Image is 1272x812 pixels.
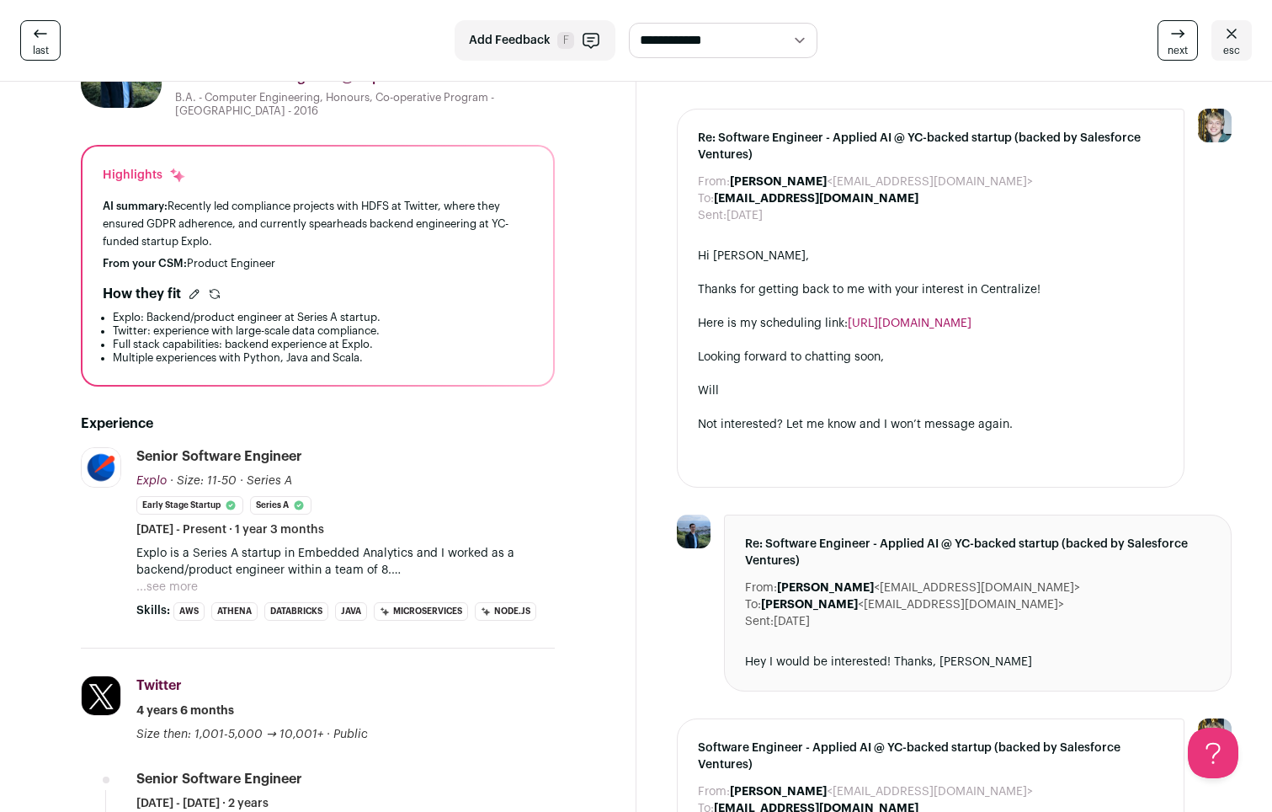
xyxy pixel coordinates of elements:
[240,473,243,489] span: ·
[103,200,168,211] span: AI summary:
[698,207,726,224] dt: Sent:
[698,130,1164,163] span: Re: Software Engineer - Applied AI @ YC-backed startup (backed by Salesforce Ventures)
[82,448,120,487] img: bf1437097baf5462ab3d758a62590d544ae73b674658eed143ce9d30bb755407.jpg
[103,197,533,250] div: Recently led compliance projects with HDFS at Twitter, where they ensured GDPR adherence, and cur...
[103,284,181,304] h2: How they fit
[335,602,367,621] li: Java
[698,281,1164,298] div: Thanks for getting back to me with your interest in Centralize!
[848,318,971,329] a: [URL][DOMAIN_NAME]
[698,174,730,190] dt: From:
[374,602,468,621] li: Microservices
[557,32,574,49] span: F
[730,783,1033,800] dd: <[EMAIL_ADDRESS][DOMAIN_NAME]>
[1211,20,1252,61] a: esc
[730,786,827,798] b: [PERSON_NAME]
[113,351,533,365] li: Multiple experiences with Python, Java and Scala.
[730,174,1033,190] dd: <[EMAIL_ADDRESS][DOMAIN_NAME]>
[81,414,555,434] h2: Experience
[136,795,269,812] span: [DATE] - [DATE] · 2 years
[761,599,858,611] b: [PERSON_NAME]
[698,382,1164,399] div: Will
[33,44,49,57] span: last
[745,654,1211,670] div: Hey I would be interested! Thanks, [PERSON_NAME]
[136,602,170,619] span: Skills:
[20,20,61,61] a: last
[1198,109,1232,142] img: 6494470-medium_jpg
[1168,44,1188,57] span: next
[327,726,330,743] span: ·
[745,580,777,596] dt: From:
[103,257,533,270] div: Product Engineer
[698,783,730,800] dt: From:
[211,602,258,621] li: Athena
[250,496,311,515] li: Series A
[136,475,167,487] span: Explo
[333,729,368,740] span: Public
[761,596,1064,613] dd: <[EMAIL_ADDRESS][DOMAIN_NAME]>
[136,770,302,788] div: Senior Software Engineer
[113,338,533,351] li: Full stack capabilities: backend experience at Explo.
[726,207,763,224] dd: [DATE]
[136,729,323,740] span: Size then: 1,001-5,000 → 10,001+
[469,32,551,49] span: Add Feedback
[777,582,874,594] b: [PERSON_NAME]
[136,447,302,466] div: Senior Software Engineer
[455,20,615,61] button: Add Feedback F
[475,602,536,621] li: Node.js
[136,679,182,692] span: Twitter
[103,167,186,184] div: Highlights
[745,536,1211,569] span: Re: Software Engineer - Applied AI @ YC-backed startup (backed by Salesforce Ventures)
[677,515,711,548] img: a9aedb63858c365fd875dfb347b112a72de16053d58a70625489b9052c9c7864
[136,702,234,719] span: 4 years 6 months
[698,740,1164,773] span: Software Engineer - Applied AI @ YC-backed startup (backed by Salesforce Ventures)
[698,315,1164,332] div: Here is my scheduling link:
[745,613,774,630] dt: Sent:
[264,602,328,621] li: Databricks
[698,190,714,207] dt: To:
[777,580,1080,596] dd: <[EMAIL_ADDRESS][DOMAIN_NAME]>
[774,613,810,630] dd: [DATE]
[1223,44,1240,57] span: esc
[175,91,555,118] div: B.A. - Computer Engineering, Honours, Co-operative Program - [GEOGRAPHIC_DATA] - 2016
[730,176,827,188] b: [PERSON_NAME]
[136,521,324,538] span: [DATE] - Present · 1 year 3 months
[113,324,533,338] li: Twitter: experience with large-scale data compliance.
[745,596,761,613] dt: To:
[170,475,237,487] span: · Size: 11-50
[1198,719,1232,752] img: 6494470-medium_jpg
[136,496,243,515] li: Early Stage Startup
[82,676,120,715] img: e5e7634e5d1a1ec110214c83514b02d6c09da941cbfdff9e6923ed4b53648734.jpg
[698,416,1164,433] div: Not interested? Let me know and I won’t message again.
[698,349,1164,366] div: Looking forward to chatting soon,
[247,475,292,487] span: Series A
[173,602,205,621] li: AWS
[1188,728,1238,778] iframe: Help Scout Beacon - Open
[1158,20,1198,61] a: next
[136,579,198,596] button: ...see more
[103,258,187,269] span: From your CSM:
[136,545,555,579] p: Explo is a Series A startup in Embedded Analytics and I worked as a backend/product engineer with...
[698,248,1164,264] div: Hi [PERSON_NAME],
[714,193,918,205] b: [EMAIL_ADDRESS][DOMAIN_NAME]
[113,311,533,324] li: Explo: Backend/product engineer at Series A startup.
